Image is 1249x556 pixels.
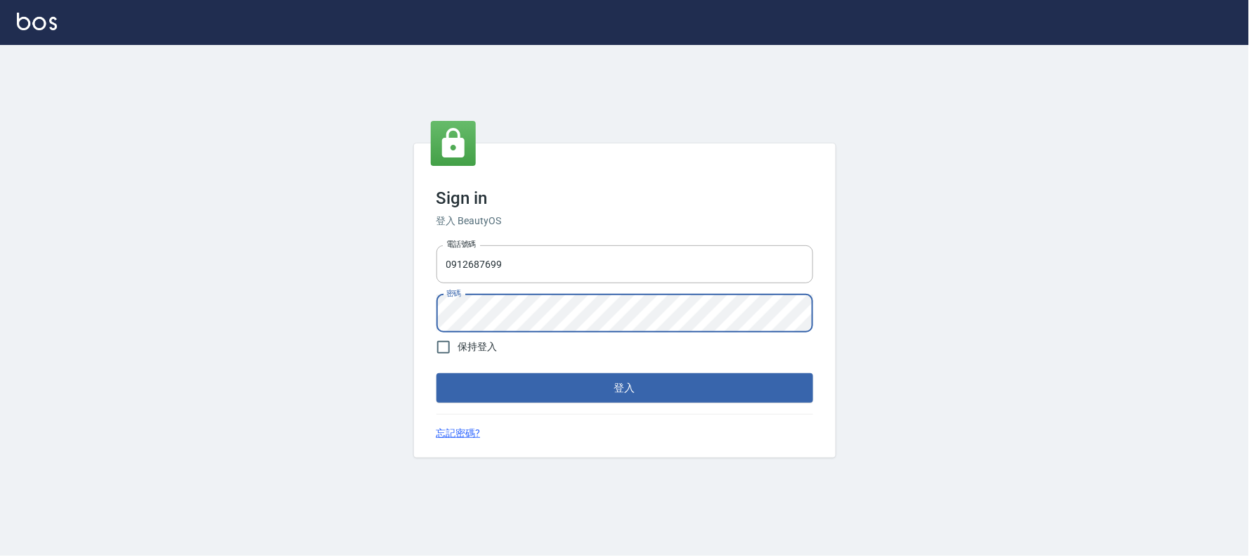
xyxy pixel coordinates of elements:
a: 忘記密碼? [436,426,481,441]
h6: 登入 BeautyOS [436,214,813,228]
img: Logo [17,13,57,30]
button: 登入 [436,373,813,403]
h3: Sign in [436,188,813,208]
span: 保持登入 [458,340,498,354]
label: 密碼 [446,288,461,299]
label: 電話號碼 [446,239,476,250]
